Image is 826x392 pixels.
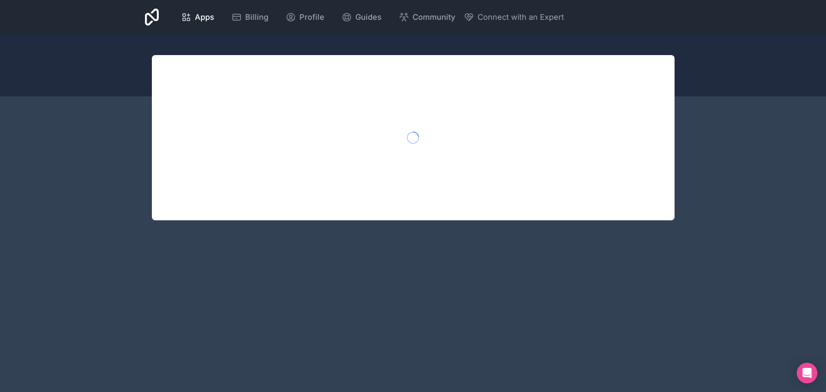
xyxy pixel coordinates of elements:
[245,11,268,23] span: Billing
[195,11,214,23] span: Apps
[392,8,462,27] a: Community
[355,11,382,23] span: Guides
[478,11,564,23] span: Connect with an Expert
[797,363,817,383] div: Open Intercom Messenger
[279,8,331,27] a: Profile
[299,11,324,23] span: Profile
[464,11,564,23] button: Connect with an Expert
[413,11,455,23] span: Community
[225,8,275,27] a: Billing
[335,8,388,27] a: Guides
[174,8,221,27] a: Apps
